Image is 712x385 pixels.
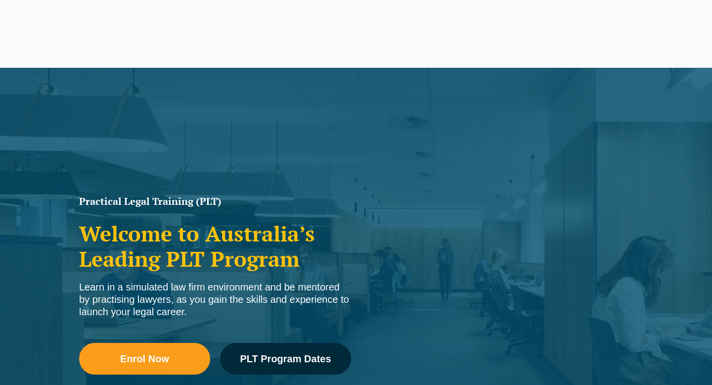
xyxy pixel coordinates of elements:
h1: Practical Legal Training (PLT) [79,196,351,206]
span: Enrol Now [120,354,169,364]
span: PLT Program Dates [240,354,331,364]
div: Learn in a simulated law firm environment and be mentored by practising lawyers, as you gain the ... [79,281,351,318]
h2: Welcome to Australia’s Leading PLT Program [79,221,351,271]
a: Enrol Now [79,343,210,375]
a: PLT Program Dates [220,343,351,375]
